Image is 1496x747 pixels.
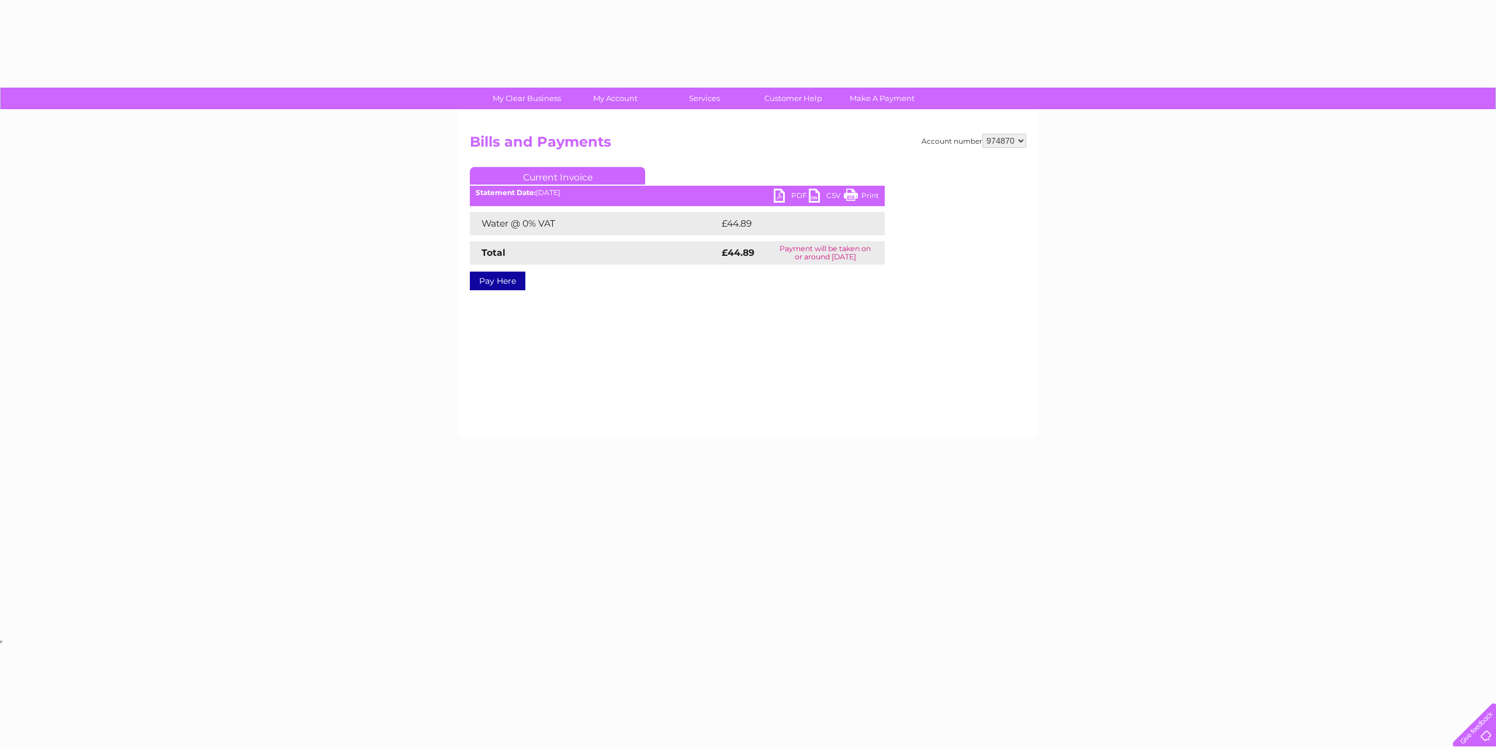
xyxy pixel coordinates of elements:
a: My Account [567,88,664,109]
a: Services [656,88,753,109]
strong: £44.89 [722,247,754,258]
div: [DATE] [470,189,885,197]
td: Payment will be taken on or around [DATE] [766,241,885,265]
a: Make A Payment [834,88,930,109]
a: Customer Help [745,88,841,109]
a: PDF [774,189,809,206]
td: Water @ 0% VAT [470,212,719,235]
a: Print [844,189,879,206]
div: Account number [922,134,1026,148]
a: CSV [809,189,844,206]
b: Statement Date: [476,188,536,197]
strong: Total [482,247,505,258]
a: Current Invoice [470,167,645,185]
a: My Clear Business [479,88,575,109]
a: Pay Here [470,272,525,290]
td: £44.89 [719,212,862,235]
h2: Bills and Payments [470,134,1026,156]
